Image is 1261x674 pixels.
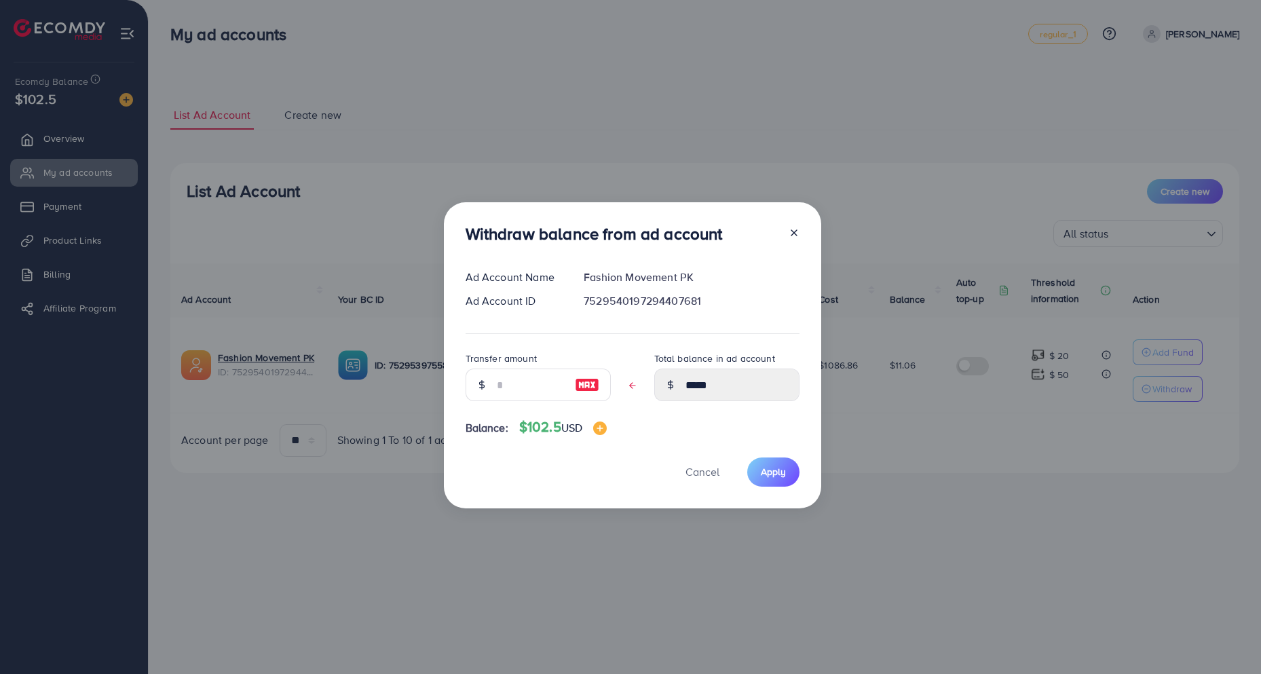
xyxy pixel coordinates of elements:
[685,464,719,479] span: Cancel
[466,224,723,244] h3: Withdraw balance from ad account
[669,457,736,487] button: Cancel
[455,293,573,309] div: Ad Account ID
[761,465,786,479] span: Apply
[573,269,810,285] div: Fashion Movement PK
[466,352,537,365] label: Transfer amount
[1203,613,1251,664] iframe: Chat
[466,420,508,436] span: Balance:
[654,352,775,365] label: Total balance in ad account
[593,422,607,435] img: image
[573,293,810,309] div: 7529540197294407681
[747,457,799,487] button: Apply
[575,377,599,393] img: image
[455,269,573,285] div: Ad Account Name
[561,420,582,435] span: USD
[519,419,607,436] h4: $102.5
